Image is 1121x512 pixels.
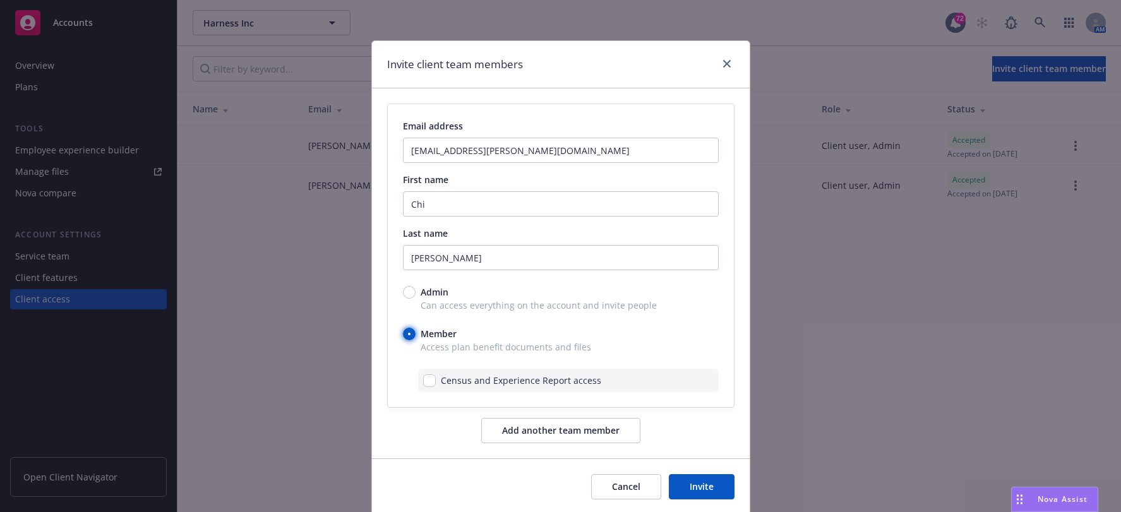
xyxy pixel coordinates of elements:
[403,340,719,354] span: Access plan benefit documents and files
[403,286,416,299] input: Admin
[1038,494,1088,504] span: Nova Assist
[1012,487,1028,511] div: Drag to move
[387,56,523,73] h1: Invite client team members
[403,138,719,163] input: Enter an email address
[421,327,457,340] span: Member
[421,285,448,299] span: Admin
[441,374,601,387] span: Census and Experience Report access
[591,474,661,499] button: Cancel
[403,227,448,239] span: Last name
[403,328,416,340] input: Member
[403,191,719,217] input: Enter first name
[403,120,463,132] span: Email address
[403,299,719,312] span: Can access everything on the account and invite people
[403,245,719,270] input: Enter last name
[481,418,640,443] button: Add another team member
[719,56,734,71] a: close
[669,474,734,499] button: Invite
[403,174,448,186] span: First name
[1011,487,1098,512] button: Nova Assist
[387,104,734,408] div: email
